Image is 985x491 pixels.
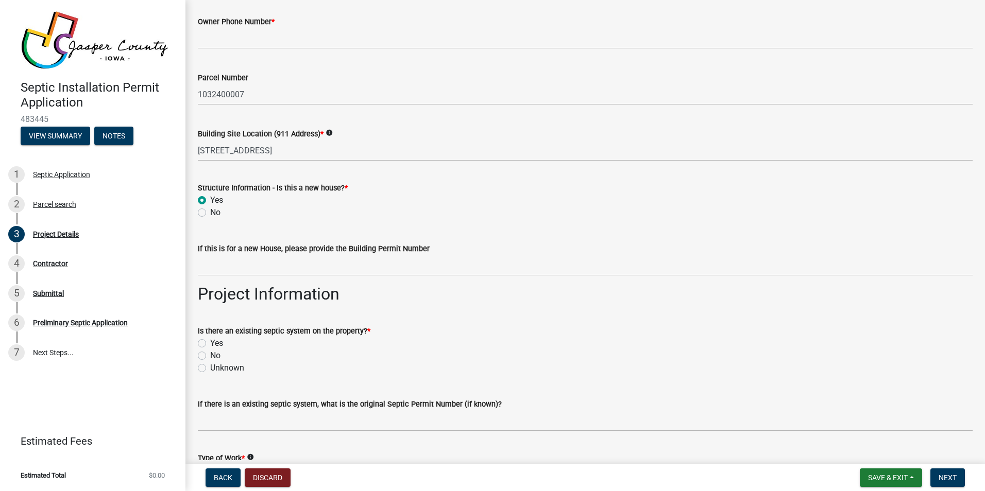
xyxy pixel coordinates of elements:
div: Parcel search [33,201,76,208]
div: 7 [8,344,25,361]
button: Back [206,468,241,487]
label: Is there an existing septic system on the property? [198,328,370,335]
span: Save & Exit [868,474,908,482]
label: Yes [210,337,223,349]
wm-modal-confirm: Notes [94,132,133,141]
span: $0.00 [149,472,165,479]
div: Septic Application [33,171,90,178]
div: Preliminary Septic Application [33,319,128,326]
label: Yes [210,194,223,206]
h2: Project Information [198,284,973,304]
span: Estimated Total [21,472,66,479]
div: 6 [8,314,25,331]
div: 1 [8,166,25,183]
span: Next [939,474,957,482]
label: Parcel Number [198,75,248,82]
a: Estimated Fees [8,431,169,451]
label: Owner Phone Number [198,19,275,26]
span: Back [214,474,232,482]
img: Jasper County, Iowa [21,11,169,69]
label: No [210,206,220,219]
label: If this is for a new House, please provide the Building Permit Number [198,246,430,253]
button: View Summary [21,127,90,145]
button: Save & Exit [860,468,922,487]
button: Notes [94,127,133,145]
label: Building Site Location (911 Address) [198,131,324,138]
i: info [326,129,333,136]
label: Structure Information - Is this a new house? [198,185,348,192]
label: Type of Work [198,455,245,462]
label: If there is an existing septic system, what is the original Septic Permit Number (if known)? [198,401,502,408]
span: 483445 [21,114,165,124]
button: Discard [245,468,291,487]
div: Contractor [33,260,68,267]
button: Next [930,468,965,487]
i: info [247,453,254,461]
label: No [210,349,220,362]
div: 3 [8,226,25,242]
label: Unknown [210,362,244,374]
div: 4 [8,255,25,272]
div: Project Details [33,231,79,238]
div: 5 [8,285,25,302]
wm-modal-confirm: Summary [21,132,90,141]
h4: Septic Installation Permit Application [21,80,177,110]
div: 2 [8,196,25,213]
div: Submittal [33,290,64,297]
